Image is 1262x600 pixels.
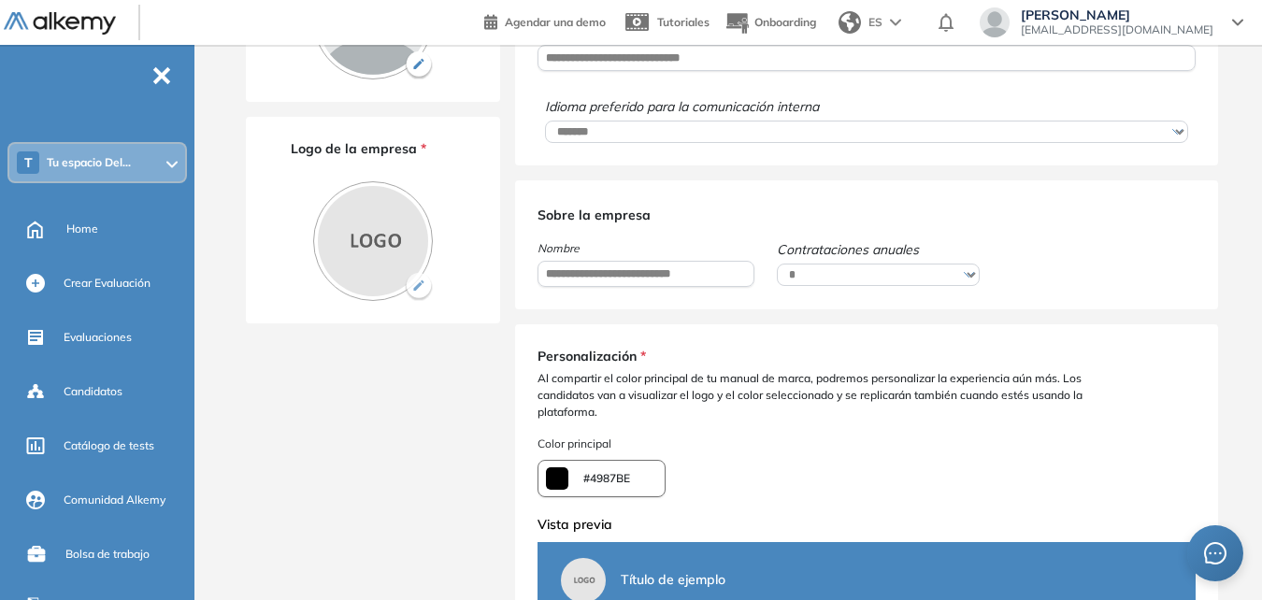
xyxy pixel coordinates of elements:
span: Nombre [538,240,754,257]
img: arrow [890,19,901,26]
span: Catálogo de tests [64,437,154,454]
span: Tu espacio Del... [47,155,131,170]
img: world [839,11,861,34]
span: Sobre la empresa [538,192,651,223]
span: Al compartir el color principal de tu manual de marca, podremos personalizar la experiencia aún m... [538,370,1151,421]
span: Bolsa de trabajo [65,546,150,563]
span: Color principal [538,436,1196,452]
span: Evaluaciones [64,329,132,346]
span: [PERSON_NAME] [1021,7,1213,22]
span: Idioma preferido para la comunicación interna [545,97,1196,117]
span: Vista previa [538,516,612,533]
span: T [24,155,33,170]
img: Ícono de lapiz de edición [405,51,433,79]
a: Agendar una demo [484,9,606,32]
span: Agendar una demo [505,15,606,29]
span: [EMAIL_ADDRESS][DOMAIN_NAME] [1021,22,1213,37]
span: Comunidad Alkemy [64,492,165,508]
span: Contrataciones anuales [777,240,986,260]
span: Crear Evaluación [64,275,151,292]
span: Onboarding [754,15,816,29]
img: Logo [4,12,116,36]
span: Personalización [538,347,637,366]
img: Ícono de lapiz de edición [405,273,433,301]
img: PROFILE_MENU_LOGO_COMPANY [313,181,433,301]
span: Candidatos [64,383,122,400]
span: #4987BE [583,470,630,487]
span: ES [868,14,882,31]
span: Tutoriales [657,15,710,29]
span: Logo de la empresa [291,139,417,159]
span: Home [66,221,98,237]
span: message [1204,542,1226,564]
span: Título de ejemplo [621,571,725,588]
button: Onboarding [724,3,816,43]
